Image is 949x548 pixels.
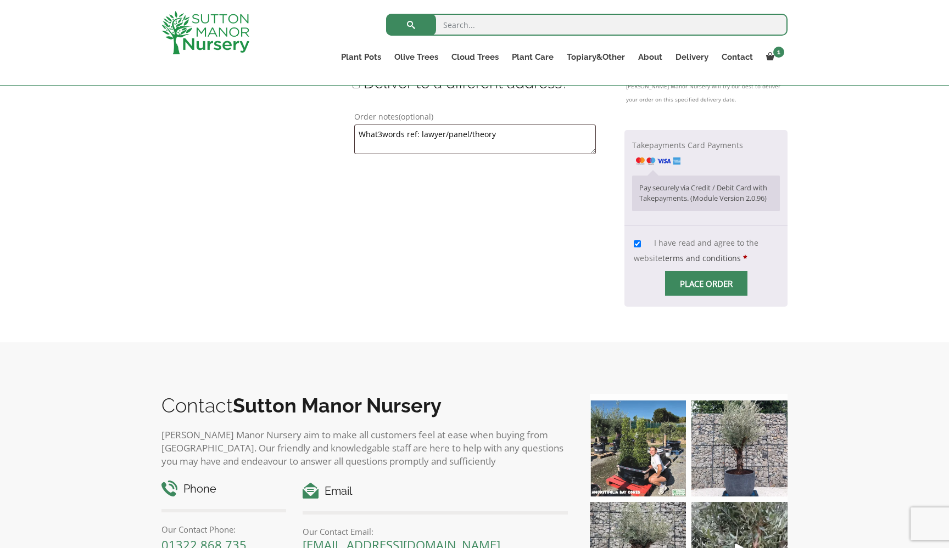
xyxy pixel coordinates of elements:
span: 1 [773,47,784,58]
h2: Contact [161,394,568,417]
img: Our elegant & picturesque Angustifolia Cones are an exquisite addition to your Bay Tree collectio... [590,400,686,496]
label: Takepayments Card Payments [632,140,743,166]
a: About [632,49,669,65]
span: I have read and agree to the website [634,238,758,263]
span: (optional) [399,111,433,122]
img: Takepayments Card Payments [636,157,680,165]
img: A beautiful multi-stem Spanish Olive tree potted in our luxurious fibre clay pots 😍😍 [691,400,788,496]
input: Search... [386,14,788,36]
b: Sutton Manor Nursery [233,394,442,417]
h4: Phone [161,481,286,498]
a: Contact [715,49,760,65]
img: logo [161,11,249,54]
input: Place order [665,271,747,296]
a: Cloud Trees [445,49,505,65]
small: [PERSON_NAME] Manor Nursery will try our best to deliver your order on this specified delivery date. [626,80,786,106]
h4: Email [303,483,568,500]
label: Order notes [354,109,595,125]
p: [PERSON_NAME] Manor Nursery aim to make all customers feel at ease when buying from [GEOGRAPHIC_D... [161,428,568,468]
a: terms and conditions [662,253,741,263]
a: Plant Care [505,49,560,65]
a: Olive Trees [388,49,445,65]
a: Topiary&Other [560,49,632,65]
p: Our Contact Phone: [161,523,286,536]
p: Our Contact Email: [303,525,568,538]
a: 1 [760,49,788,65]
abbr: required [743,253,747,263]
input: I have read and agree to the websiteterms and conditions * [634,240,641,247]
p: Pay securely via Credit / Debit Card with Takepayments. (Module Version 2.0.96) [639,183,773,204]
a: Plant Pots [334,49,388,65]
a: Delivery [669,49,715,65]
